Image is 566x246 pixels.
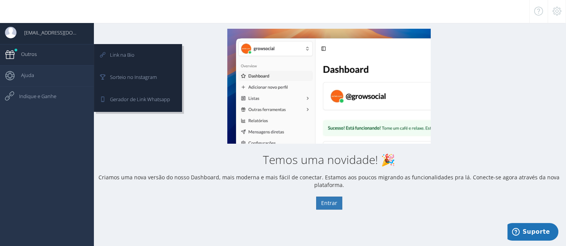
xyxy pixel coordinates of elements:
span: Link na Bio [102,45,135,64]
a: Link na Bio [95,45,181,66]
h2: Temos uma novidade! 🎉 [92,153,566,166]
span: Gerador de Link Whatsapp [102,90,170,109]
a: Sorteio no Instagram [95,67,181,89]
img: User Image [5,27,16,38]
span: [EMAIL_ADDRESS][DOMAIN_NAME] [16,23,80,42]
a: Gerador de Link Whatsapp [95,90,181,111]
button: Entrar [316,197,342,210]
p: Criamos uma nova versão do nosso Dashboard, mais moderna e mais fácil de conectar. Estamos aos po... [92,174,566,189]
span: Indique e Ganhe [11,87,56,106]
span: Outros [13,44,37,64]
img: New Dashboard [227,29,430,144]
span: Sorteio no Instagram [102,67,157,87]
span: Ajuda [13,66,34,85]
iframe: Abre um widget para que você possa encontrar mais informações [507,223,558,242]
